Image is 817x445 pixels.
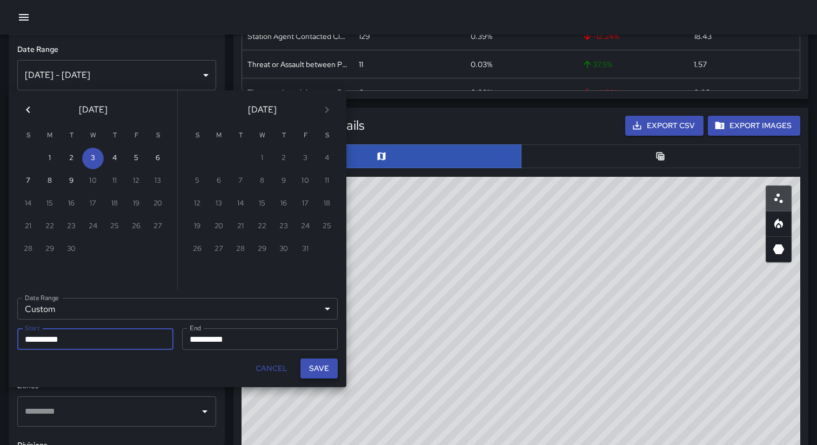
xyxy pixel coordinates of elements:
span: Wednesday [252,125,272,147]
span: Thursday [274,125,293,147]
button: Cancel [251,358,292,378]
span: Sunday [187,125,207,147]
span: Saturday [148,125,168,147]
span: Saturday [317,125,337,147]
button: Previous month [17,99,39,121]
button: 5 [125,148,147,169]
button: 6 [147,148,169,169]
button: 4 [104,148,125,169]
span: [DATE] [79,102,108,117]
label: Start [25,323,39,333]
button: Save [300,358,338,378]
button: 3 [82,148,104,169]
label: Date Range [25,293,59,302]
span: Friday [296,125,315,147]
span: Sunday [18,125,38,147]
div: Custom [17,298,338,320]
span: Thursday [105,125,124,147]
span: Tuesday [62,125,81,147]
span: Friday [126,125,146,147]
label: End [190,323,201,333]
button: 2 [61,148,82,169]
button: 8 [39,170,61,192]
span: Wednesday [83,125,103,147]
span: Monday [40,125,59,147]
span: Tuesday [231,125,250,147]
button: 1 [39,148,61,169]
span: [DATE] [248,102,277,117]
span: Monday [209,125,229,147]
button: 9 [61,170,82,192]
button: 7 [17,170,39,192]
